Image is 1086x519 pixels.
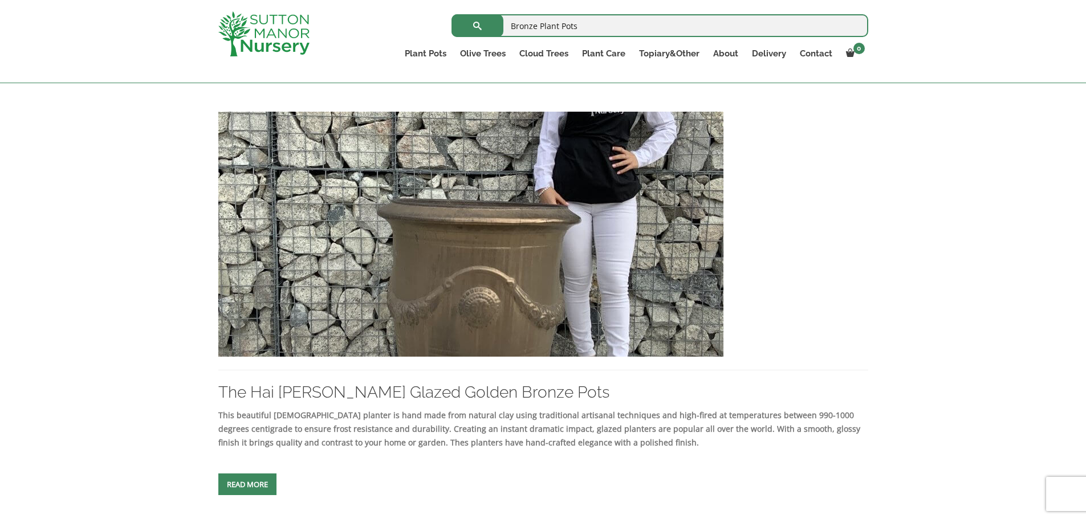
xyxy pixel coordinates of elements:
[218,410,860,448] strong: This beautiful [DEMOGRAPHIC_DATA] planter is hand made from natural clay using traditional artisa...
[632,46,706,62] a: Topiary&Other
[218,473,276,495] a: Read more
[706,46,745,62] a: About
[453,46,513,62] a: Olive Trees
[218,228,723,239] a: The Hai Duong Glazed Golden Bronze Pots
[218,383,609,402] a: The Hai [PERSON_NAME] Glazed Golden Bronze Pots
[575,46,632,62] a: Plant Care
[853,43,865,54] span: 0
[513,46,575,62] a: Cloud Trees
[793,46,839,62] a: Contact
[839,46,868,62] a: 0
[218,11,310,56] img: logo
[398,46,453,62] a: Plant Pots
[452,14,868,37] input: Search...
[745,46,793,62] a: Delivery
[218,112,723,357] img: The Hai Duong Glazed Golden Bronze Pots - 76F182B8 294D 4365 B4D9 8E85AEF5E292 1 105 c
